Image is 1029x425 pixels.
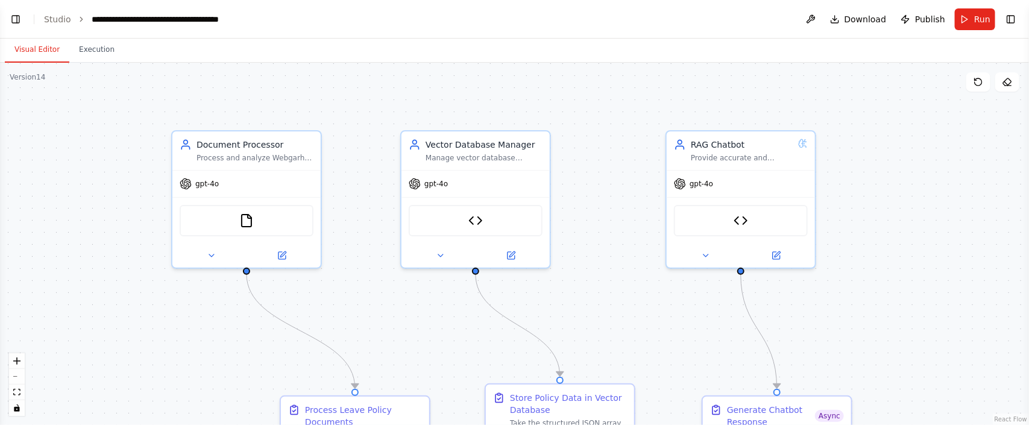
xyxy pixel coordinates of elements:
[690,179,713,189] span: gpt-4o
[974,13,990,25] span: Run
[7,11,24,28] button: Show left sidebar
[470,274,566,376] g: Edge from f8da1a21-eabc-4aa5-b6e9-40980f8f213c to 5b5c8c7b-1554-485f-9770-56dd21f55595
[9,353,25,416] div: React Flow controls
[44,13,227,25] nav: breadcrumb
[734,213,748,228] img: ChromaDB Vector Search Tool
[195,179,219,189] span: gpt-4o
[69,37,124,63] button: Execution
[171,130,322,269] div: Document ProcessorProcess and analyze Webgarh Solutions Leave Policy documents, extracting key in...
[10,72,45,82] div: Version 14
[735,274,783,388] g: Edge from 46970cf4-c8f4-4044-ade6-c5fc4759f167 to 17d0ec01-43b7-43a6-97aa-dea0f6724818
[400,130,551,269] div: Vector Database ManagerManage vector database operations for Webgarh Solutions Leave Policy data,...
[915,13,945,25] span: Publish
[666,130,816,269] div: RAG ChatbotProvide accurate and helpful responses to employee queries about Webgarh Solutions Lea...
[197,153,313,163] div: Process and analyze Webgarh Solutions Leave Policy documents, extracting key information and prep...
[845,13,887,25] span: Download
[691,139,793,151] div: RAG Chatbot
[248,248,316,263] button: Open in side panel
[9,400,25,416] button: toggle interactivity
[1002,11,1019,28] button: Show right sidebar
[239,213,254,228] img: FileReadTool
[44,14,71,24] a: Studio
[815,410,844,422] span: Async
[424,179,448,189] span: gpt-4o
[896,8,950,30] button: Publish
[477,248,545,263] button: Open in side panel
[197,139,313,151] div: Document Processor
[691,153,793,163] div: Provide accurate and helpful responses to employee queries about Webgarh Solutions Leave Policy u...
[955,8,995,30] button: Run
[995,416,1027,423] a: React Flow attribution
[426,139,543,151] div: Vector Database Manager
[9,369,25,385] button: zoom out
[9,353,25,369] button: zoom in
[468,213,483,228] img: ChromaDB Vector Search Tool
[510,392,627,416] div: Store Policy Data in Vector Database
[825,8,892,30] button: Download
[241,274,361,388] g: Edge from 45ccc948-f1d0-48f5-9ecf-75b634c128b2 to 3332d8eb-1738-4581-94c7-1bb47a113b9a
[9,385,25,400] button: fit view
[426,153,543,163] div: Manage vector database operations for Webgarh Solutions Leave Policy data, including storing docu...
[5,37,69,63] button: Visual Editor
[742,248,810,263] button: Open in side panel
